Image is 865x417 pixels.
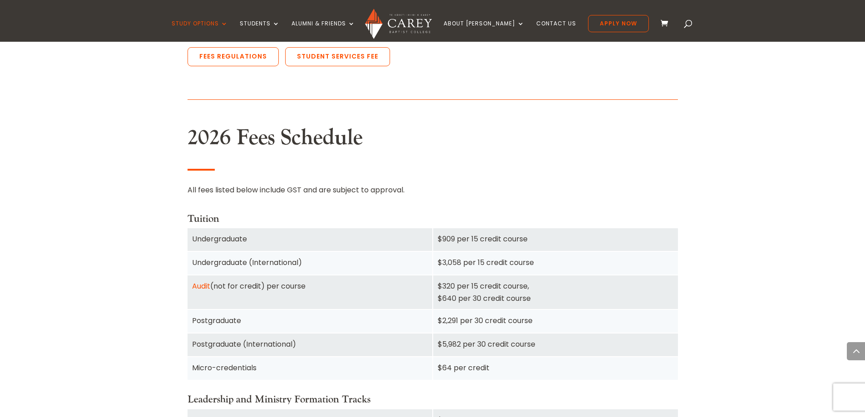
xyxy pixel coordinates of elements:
a: About [PERSON_NAME] [444,20,524,42]
a: Fees Regulations [188,47,279,66]
a: Study Options [172,20,228,42]
a: Alumni & Friends [292,20,355,42]
span: All fees listed below include GST and are subject to approval. [188,185,405,195]
div: $320 per 15 credit course, $640 per 30 credit course [438,280,673,304]
a: Students [240,20,280,42]
a: Student Services Fee [285,47,390,66]
div: Micro-credentials [192,362,428,374]
div: Postgraduate [192,314,428,327]
div: $64 per credit [438,362,673,374]
h2: 2026 Fees Schedule [188,125,678,156]
div: Undergraduate [192,233,428,245]
a: Apply Now [588,15,649,32]
div: $909 per 15 credit course [438,233,673,245]
a: Audit [192,281,210,291]
div: $2,291 per 30 credit course [438,314,673,327]
div: Postgraduate (International) [192,338,428,350]
div: Undergraduate (International) [192,256,428,269]
div: (not for credit) per course [192,280,428,292]
div: $5,982 per 30 credit course [438,338,673,350]
div: $3,058 per 15 credit course [438,256,673,269]
a: Contact Us [536,20,576,42]
img: Carey Baptist College [365,9,432,39]
h4: Leadership and Ministry Formation Tracks [188,393,678,405]
h4: Tuition [188,213,678,225]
